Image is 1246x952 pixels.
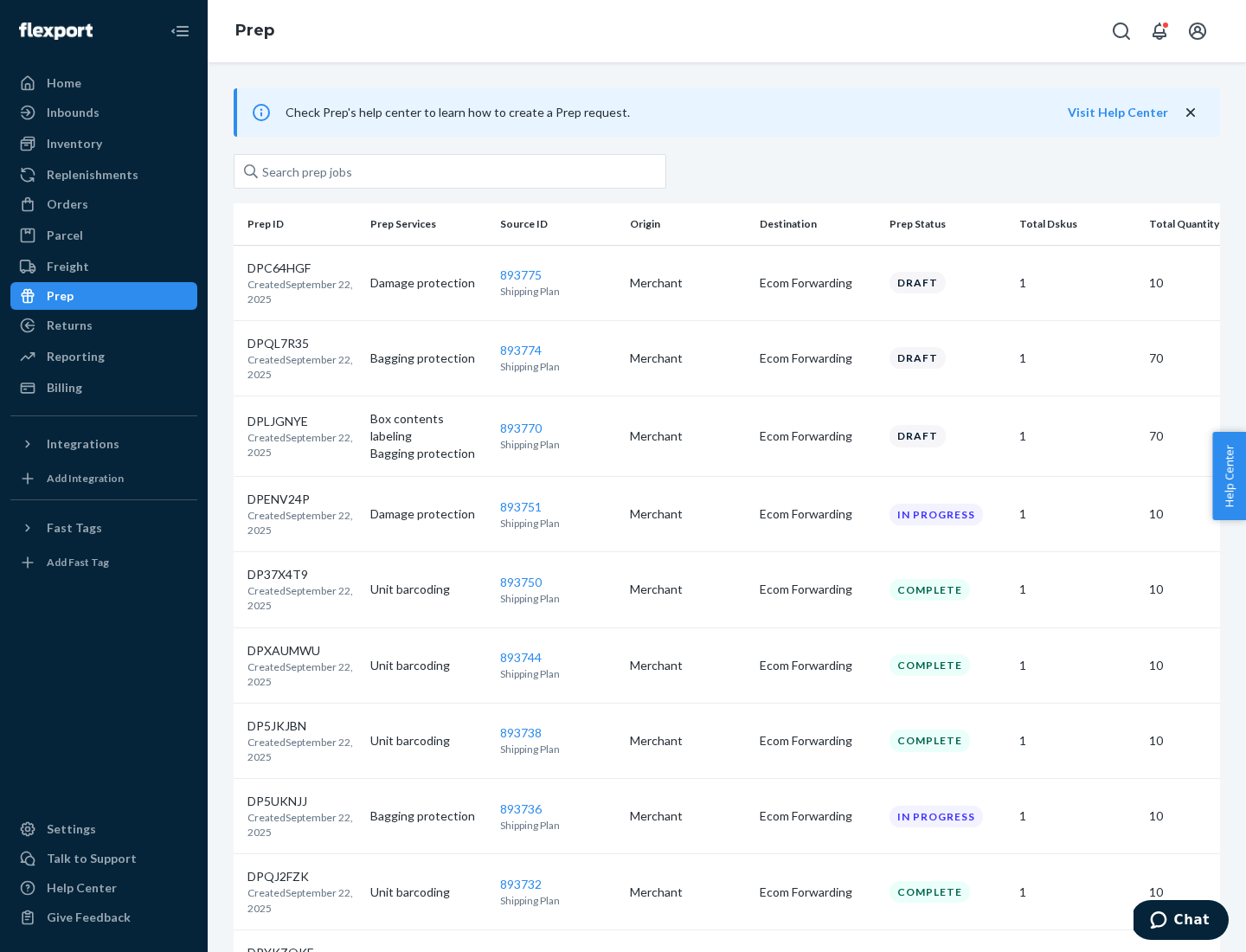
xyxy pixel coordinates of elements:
[760,657,876,674] p: Ecom Forwarding
[890,881,970,903] div: Complete
[10,430,197,458] button: Integrations
[10,130,197,158] a: Inventory
[760,350,876,367] p: Ecom Forwarding
[500,359,616,374] p: Shipping Plan
[247,491,356,508] p: DPENV24P
[47,166,138,183] div: Replenishments
[1019,581,1135,598] p: 1
[370,884,486,901] p: Unit barcoding
[500,343,542,357] a: 893774
[500,650,542,665] a: 893744
[10,161,197,189] a: Replenishments
[47,879,117,897] div: Help Center
[286,105,630,119] span: Check Prep's help center to learn how to create a Prep request.
[500,575,542,589] a: 893750
[1142,14,1177,48] button: Open notifications
[247,335,356,352] p: DPQL7R35
[47,435,119,453] div: Integrations
[623,203,753,245] th: Origin
[890,654,970,676] div: Complete
[760,274,876,292] p: Ecom Forwarding
[247,735,356,764] p: Created September 22, 2025
[10,222,197,249] a: Parcel
[500,437,616,452] p: Shipping Plan
[47,74,81,92] div: Home
[630,505,746,523] p: Merchant
[630,350,746,367] p: Merchant
[370,445,486,462] p: Bagging protection
[890,347,946,369] div: Draft
[500,801,542,816] a: 893736
[1019,657,1135,674] p: 1
[890,504,983,525] div: In progress
[890,806,983,827] div: In progress
[500,666,616,681] p: Shipping Plan
[10,312,197,339] a: Returns
[890,425,946,447] div: Draft
[370,350,486,367] p: Bagging protection
[630,807,746,825] p: Merchant
[1182,104,1199,122] button: close
[47,196,88,213] div: Orders
[247,810,356,839] p: Created September 22, 2025
[222,6,288,56] ol: breadcrumbs
[760,807,876,825] p: Ecom Forwarding
[247,352,356,382] p: Created September 22, 2025
[500,421,542,435] a: 893770
[247,583,356,613] p: Created September 22, 2025
[10,514,197,542] button: Fast Tags
[247,260,356,277] p: DPC64HGF
[47,379,82,396] div: Billing
[370,732,486,749] p: Unit barcoding
[10,549,197,576] a: Add Fast Tag
[10,845,197,872] button: Talk to Support
[760,884,876,901] p: Ecom Forwarding
[247,868,356,885] p: DPQJ2FZK
[370,581,486,598] p: Unit barcoding
[1212,432,1246,520] button: Help Center
[1068,104,1168,121] button: Visit Help Center
[10,99,197,126] a: Inbounds
[630,274,746,292] p: Merchant
[1019,428,1135,445] p: 1
[10,374,197,402] a: Billing
[47,227,83,244] div: Parcel
[10,69,197,97] a: Home
[500,818,616,833] p: Shipping Plan
[630,581,746,598] p: Merchant
[630,732,746,749] p: Merchant
[19,23,93,40] img: Flexport logo
[10,253,197,280] a: Freight
[10,282,197,310] a: Prep
[500,499,542,514] a: 893751
[1012,203,1142,245] th: Total Dskus
[10,343,197,370] a: Reporting
[753,203,883,245] th: Destination
[760,732,876,749] p: Ecom Forwarding
[500,742,616,756] p: Shipping Plan
[363,203,493,245] th: Prep Services
[760,428,876,445] p: Ecom Forwarding
[247,430,356,460] p: Created September 22, 2025
[247,659,356,689] p: Created September 22, 2025
[890,579,970,601] div: Complete
[47,471,124,486] div: Add Integration
[760,505,876,523] p: Ecom Forwarding
[883,203,1012,245] th: Prep Status
[370,807,486,825] p: Bagging protection
[370,274,486,292] p: Damage protection
[1134,900,1229,943] iframe: Opens a widget where you can chat to one of our agents
[47,850,137,867] div: Talk to Support
[47,287,74,305] div: Prep
[630,657,746,674] p: Merchant
[1019,505,1135,523] p: 1
[1019,350,1135,367] p: 1
[10,465,197,492] a: Add Integration
[500,725,542,740] a: 893738
[500,516,616,531] p: Shipping Plan
[47,258,89,275] div: Freight
[163,14,197,48] button: Close Navigation
[500,267,542,282] a: 893775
